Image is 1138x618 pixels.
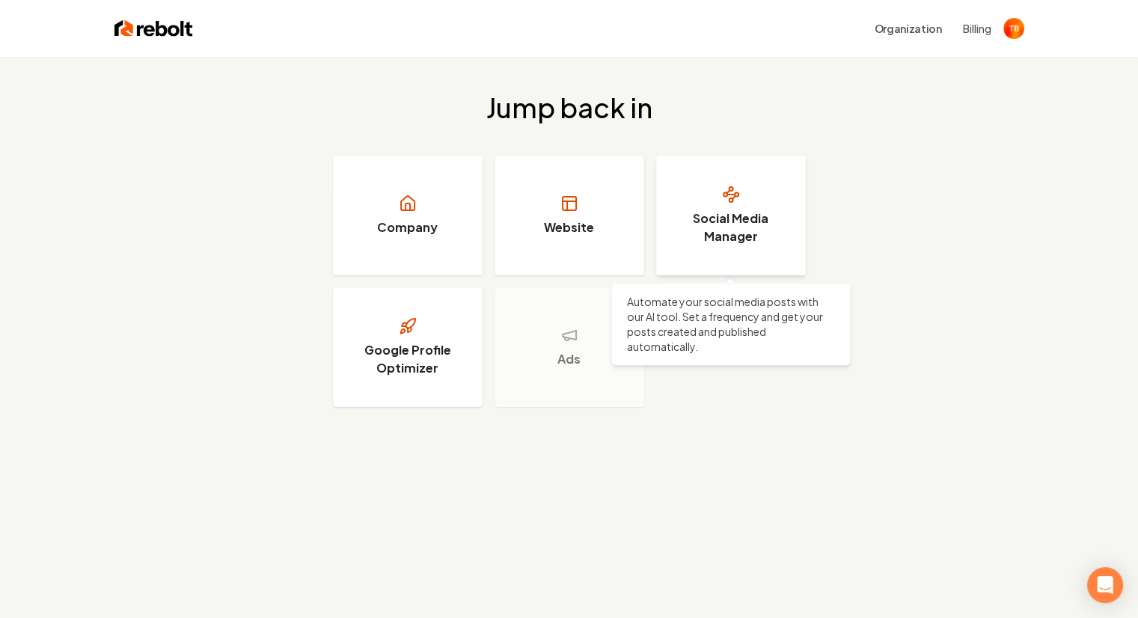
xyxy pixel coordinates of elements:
[544,218,594,236] h3: Website
[656,156,806,275] a: Social Media Manager
[675,209,787,245] h3: Social Media Manager
[495,156,644,275] a: Website
[333,287,483,407] a: Google Profile Optimizer
[557,350,581,368] h3: Ads
[486,93,652,123] h2: Jump back in
[352,341,464,377] h3: Google Profile Optimizer
[1003,18,1024,39] button: Open user button
[1003,18,1024,39] img: Tyler Beyersdorff
[627,294,835,354] p: Automate your social media posts with our AI tool. Set a frequency and get your posts created and...
[1087,567,1123,603] div: Open Intercom Messenger
[333,156,483,275] a: Company
[866,15,951,42] button: Organization
[377,218,438,236] h3: Company
[963,21,991,36] button: Billing
[114,18,193,39] img: Rebolt Logo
